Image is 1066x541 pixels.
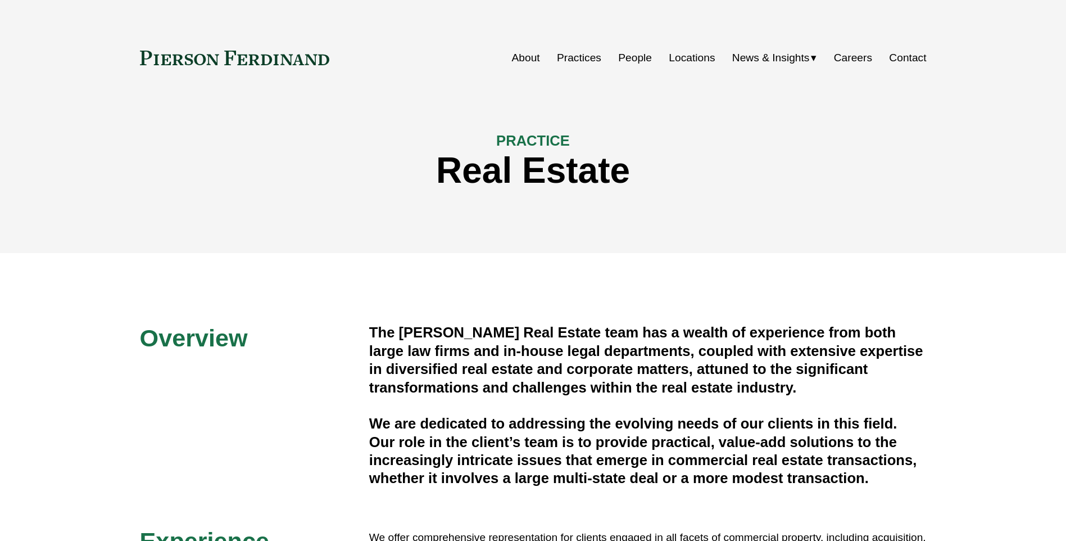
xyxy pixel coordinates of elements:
span: PRACTICE [496,133,570,148]
span: News & Insights [732,48,810,68]
a: Practices [557,47,601,69]
a: Locations [669,47,715,69]
a: folder dropdown [732,47,817,69]
a: Careers [834,47,872,69]
a: People [618,47,652,69]
a: Contact [889,47,926,69]
h1: Real Estate [140,150,927,191]
h4: We are dedicated to addressing the evolving needs of our clients in this field. Our role in the c... [369,414,927,488]
h4: The [PERSON_NAME] Real Estate team has a wealth of experience from both large law firms and in-ho... [369,323,927,396]
a: About [512,47,540,69]
span: Overview [140,324,248,351]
